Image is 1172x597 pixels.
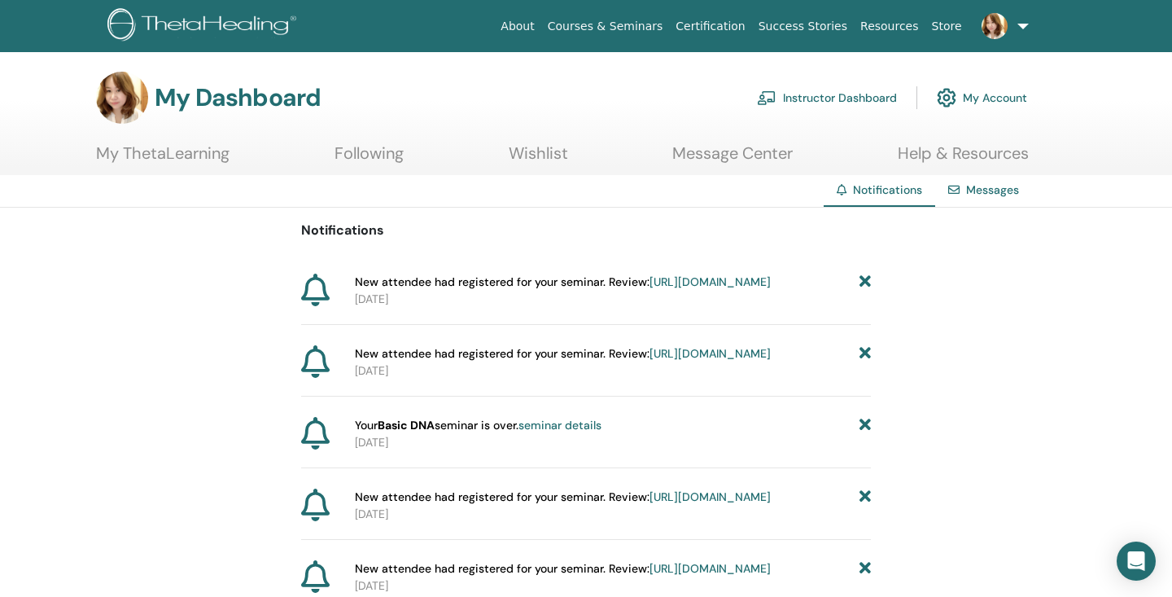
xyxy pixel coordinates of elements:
[649,561,771,576] a: [URL][DOMAIN_NAME]
[672,143,793,175] a: Message Center
[966,182,1019,197] a: Messages
[649,274,771,289] a: [URL][DOMAIN_NAME]
[355,417,601,434] span: Your seminar is over.
[752,11,854,42] a: Success Stories
[854,11,925,42] a: Resources
[494,11,540,42] a: About
[355,489,771,506] span: New attendee had registered for your seminar. Review:
[96,143,230,175] a: My ThetaLearning
[355,577,871,595] p: [DATE]
[853,182,922,197] span: Notifications
[649,489,771,504] a: [URL][DOMAIN_NAME]
[355,274,771,291] span: New attendee had registered for your seminar. Review:
[355,506,871,523] p: [DATE]
[509,143,568,175] a: Wishlist
[155,83,321,112] h3: My Dashboard
[757,80,897,116] a: Instructor Dashboard
[937,84,956,112] img: cog.svg
[96,72,148,124] img: default.jpg
[355,362,871,380] p: [DATE]
[649,346,771,361] a: [URL][DOMAIN_NAME]
[355,291,871,308] p: [DATE]
[107,8,302,45] img: logo.png
[378,418,435,432] strong: Basic DNA
[1117,542,1156,581] div: Open Intercom Messenger
[335,143,404,175] a: Following
[355,434,871,451] p: [DATE]
[541,11,670,42] a: Courses & Seminars
[518,418,601,432] a: seminar details
[925,11,969,42] a: Store
[898,143,1029,175] a: Help & Resources
[355,345,771,362] span: New attendee had registered for your seminar. Review:
[355,560,771,577] span: New attendee had registered for your seminar. Review:
[757,90,776,105] img: chalkboard-teacher.svg
[982,13,1008,39] img: default.jpg
[669,11,751,42] a: Certification
[301,221,871,240] p: Notifications
[937,80,1027,116] a: My Account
